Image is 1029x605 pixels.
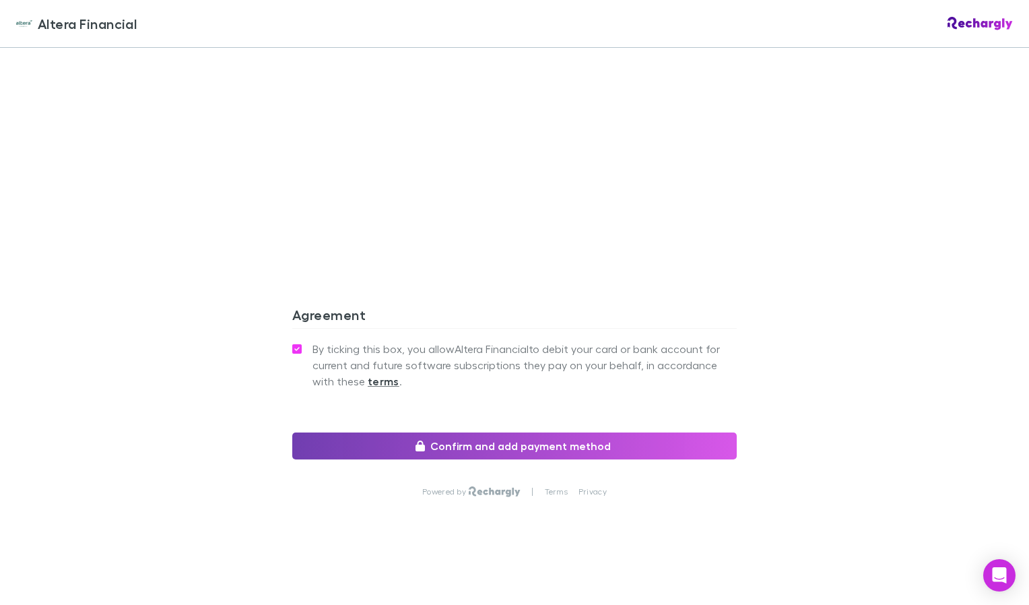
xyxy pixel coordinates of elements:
[578,486,607,497] a: Privacy
[469,486,521,497] img: Rechargly Logo
[292,307,737,328] h3: Agreement
[368,375,399,388] strong: terms
[38,13,137,34] span: Altera Financial
[312,341,737,389] span: By ticking this box, you allow Altera Financial to debit your card or bank account for current an...
[16,15,32,32] img: Altera Financial's Logo
[983,559,1016,592] div: Open Intercom Messenger
[545,486,568,497] a: Terms
[948,17,1013,30] img: Rechargly Logo
[292,433,737,459] button: Confirm and add payment method
[531,486,533,497] p: |
[422,486,469,497] p: Powered by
